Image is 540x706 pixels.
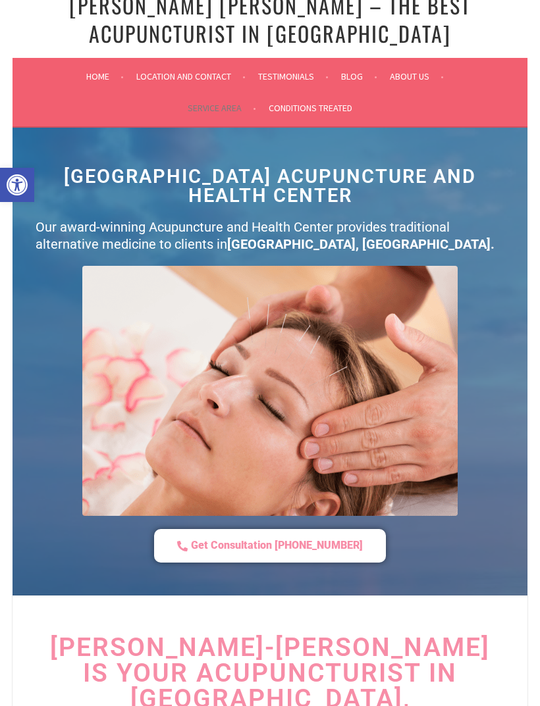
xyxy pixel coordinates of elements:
[227,236,495,252] b: [GEOGRAPHIC_DATA], [GEOGRAPHIC_DATA].
[154,529,386,563] a: Get Consultation [PHONE_NUMBER]
[82,266,458,516] img: ACUPUNCTURE IN LAKE FOREST, CA
[36,219,450,252] span: Our award-winning Acupuncture and Health Center provides traditional alternative medicine to clie...
[191,539,363,553] span: Get Consultation [PHONE_NUMBER]
[341,68,377,84] a: Blog
[136,68,246,84] a: Location and Contact
[86,68,124,84] a: Home
[188,100,256,116] a: Service Area
[269,100,352,116] a: Conditions Treated
[258,68,329,84] a: Testimonials
[390,68,444,84] a: About Us
[36,167,504,205] h2: [GEOGRAPHIC_DATA] Acupuncture and Health Center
